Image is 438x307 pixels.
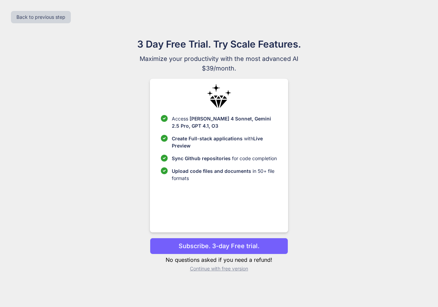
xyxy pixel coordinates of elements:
[172,155,231,161] span: Sync Github repositories
[172,168,251,174] span: Upload code files and documents
[172,155,277,162] p: for code completion
[150,256,288,264] p: No questions asked if you need a refund!
[104,54,334,64] span: Maximize your productivity with the most advanced AI
[172,136,244,141] span: Create Full-stack applications
[172,167,277,182] p: in 50+ file formats
[161,155,168,162] img: checklist
[161,115,168,122] img: checklist
[172,116,271,129] span: [PERSON_NAME] 4 Sonnet, Gemini 2.5 Pro, GPT 4.1, O3
[161,167,168,174] img: checklist
[172,135,277,149] p: with
[172,115,277,129] p: Access
[104,37,334,51] h1: 3 Day Free Trial. Try Scale Features.
[150,238,288,254] button: Subscribe. 3-day Free trial.
[179,241,259,251] p: Subscribe. 3-day Free trial.
[161,135,168,142] img: checklist
[150,265,288,272] p: Continue with free version
[11,11,71,23] button: Back to previous step
[104,64,334,73] span: $39/month.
